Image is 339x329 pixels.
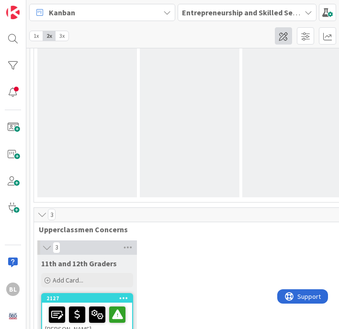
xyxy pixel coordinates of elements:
[6,309,20,323] img: avatar
[41,259,117,268] span: 11th and 12th Graders
[46,295,132,302] div: 2127
[20,1,44,13] span: Support
[53,276,83,284] span: Add Card...
[48,209,56,220] span: 3
[30,31,43,41] span: 1x
[43,31,56,41] span: 2x
[6,283,20,296] div: BL
[6,6,20,19] img: Visit kanbanzone.com
[56,31,68,41] span: 3x
[42,294,132,303] div: 2127
[49,7,75,18] span: Kanban
[53,242,60,253] span: 3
